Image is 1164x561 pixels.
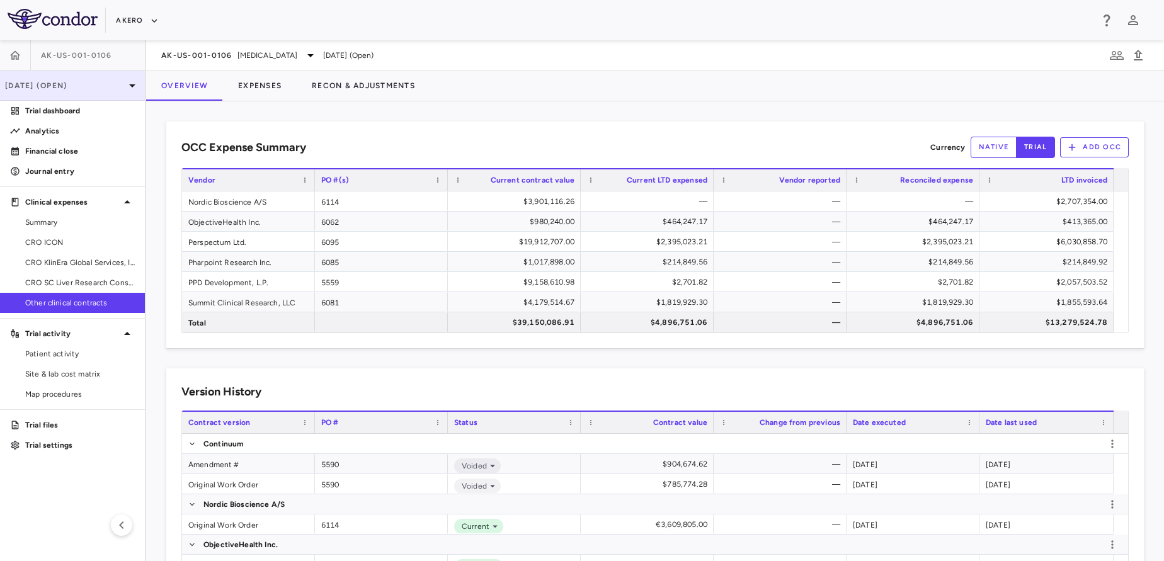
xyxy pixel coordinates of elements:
div: $464,247.17 [858,212,973,232]
p: Clinical expenses [25,196,120,208]
div: [DATE] [847,454,979,473]
div: Pharpoint Research Inc. [182,252,315,271]
div: $6,030,858.70 [991,232,1107,252]
span: LTD invoiced [1061,176,1107,184]
span: PO #(s) [321,176,349,184]
p: Financial close [25,145,135,157]
div: $4,896,751.06 [592,312,707,332]
div: $214,849.56 [858,252,973,272]
div: Total [182,312,315,332]
button: native [971,137,1017,158]
div: Summit Clinical Research, LLC [182,292,315,312]
div: Nordic Bioscience A/S [182,191,315,211]
span: [MEDICAL_DATA] [237,50,298,61]
div: $785,774.28 [592,474,707,494]
span: Current LTD expensed [627,176,707,184]
div: $4,179,514.67 [459,292,574,312]
div: $4,896,751.06 [858,312,973,332]
div: $214,849.92 [991,252,1107,272]
button: Recon & Adjustments [297,71,430,101]
div: — [725,252,840,272]
div: $1,017,898.00 [459,252,574,272]
button: trial [1016,137,1055,158]
span: Reconciled expense [900,176,973,184]
p: Nordic Bioscience A/S [203,499,285,510]
div: $214,849.56 [592,252,707,272]
span: Current [457,521,489,532]
div: $1,855,593.64 [991,292,1107,312]
span: PO # [321,418,339,427]
span: Patient activity [25,348,135,360]
span: Status [454,418,477,427]
span: CRO SC Liver Research Consortium LLC [25,277,135,288]
div: $2,701.82 [592,272,707,292]
div: [DATE] [979,514,1114,534]
div: 6081 [315,292,448,312]
div: — [725,474,840,494]
span: Voided [457,460,487,472]
div: 6114 [315,514,448,534]
div: $2,701.82 [858,272,973,292]
div: — [725,272,840,292]
div: — [725,454,840,474]
p: ObjectiveHealth Inc. [203,539,278,550]
div: $2,707,354.00 [991,191,1107,212]
div: — [725,232,840,252]
span: Change from previous [760,418,840,427]
div: 5590 [315,474,448,494]
button: Overview [146,71,223,101]
span: CRO KlinEra Global Services, Inc [25,257,135,268]
div: Perspectum Ltd. [182,232,315,251]
span: AK-US-001-0106 [41,50,112,60]
div: PPD Development, L.P. [182,272,315,292]
div: ObjectiveHealth Inc. [182,212,315,231]
div: Original Work Order [182,474,315,494]
div: — [858,191,973,212]
p: Analytics [25,125,135,137]
span: Contract version [188,418,250,427]
p: Currency [930,142,965,153]
span: Vendor reported [779,176,840,184]
div: $13,279,524.78 [991,312,1107,332]
p: Trial dashboard [25,105,135,116]
p: Journal entry [25,166,135,177]
span: AK-US-001-0106 [161,50,232,60]
div: — [725,312,840,332]
div: [DATE] [979,474,1114,494]
div: $904,674.62 [592,454,707,474]
p: Trial activity [25,328,120,339]
span: Site & lab cost matrix [25,368,135,380]
button: Akero [116,11,158,31]
span: [DATE] (Open) [323,50,374,61]
div: $3,901,116.26 [459,191,574,212]
div: 5590 [315,454,448,473]
h6: OCC Expense Summary [181,139,306,156]
div: $2,395,023.21 [858,232,973,252]
div: 6062 [315,212,448,231]
div: — [725,514,840,535]
div: — [725,191,840,212]
div: — [725,212,840,232]
span: Date executed [853,418,906,427]
div: 5559 [315,272,448,292]
button: Expenses [223,71,297,101]
button: Add OCC [1060,137,1129,157]
div: — [592,191,707,212]
div: — [725,292,840,312]
div: $464,247.17 [592,212,707,232]
div: 6114 [315,191,448,211]
span: Voided [457,480,487,492]
div: [DATE] [847,474,979,494]
span: Map procedures [25,388,135,400]
span: Date last used [986,418,1037,427]
div: $39,150,086.91 [459,312,574,332]
div: $1,819,929.30 [592,292,707,312]
div: [DATE] [847,514,979,534]
span: Current contract value [491,176,574,184]
p: Trial files [25,419,135,431]
span: Summary [25,217,135,228]
h6: Version History [181,383,261,400]
div: €3,609,805.00 [592,514,707,535]
div: $2,057,503.52 [991,272,1107,292]
div: $9,158,610.98 [459,272,574,292]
